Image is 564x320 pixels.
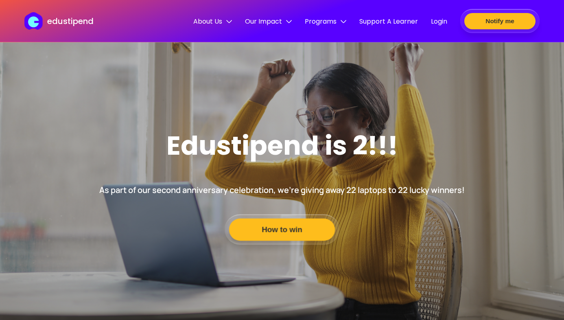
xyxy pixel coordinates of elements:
img: edustipend logo [24,12,46,30]
a: Support A Learner [359,16,418,28]
a: Login [431,16,447,28]
span: About Us [193,16,232,26]
span: Our Impact [245,16,292,26]
p: edustipend [47,15,94,27]
h1: Edustipend is 2!!! [166,126,398,165]
a: edustipend logoedustipend [24,12,93,30]
img: down [286,19,292,24]
span: Support A Learner [359,16,418,26]
span: Programs [305,16,346,26]
p: As part of our second anniversary celebration, we're giving away 22 laptops to 22 lucky winners! [99,184,465,195]
span: Login [431,16,447,26]
button: Notify me [464,13,536,29]
button: How to win [229,218,335,241]
img: down [226,19,232,24]
a: How to win [227,215,337,244]
img: down [341,19,346,24]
